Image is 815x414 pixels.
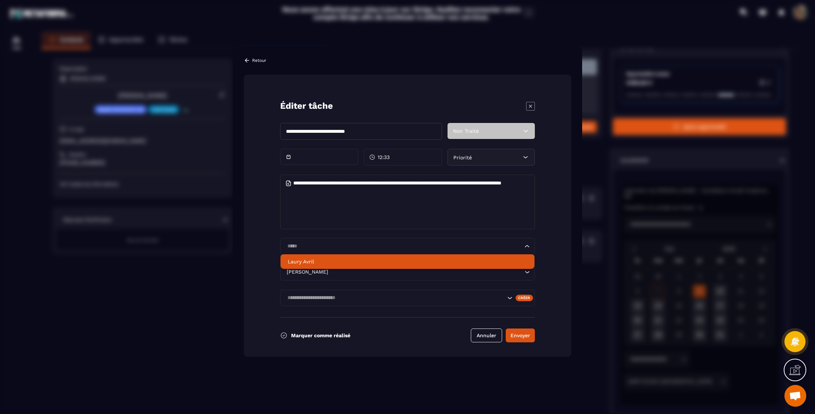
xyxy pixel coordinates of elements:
[285,268,330,276] span: [PERSON_NAME]
[516,295,533,301] div: Créer
[471,329,502,342] button: Annuler
[453,128,479,134] span: Non Traité
[280,290,535,306] div: Search for option
[280,238,535,255] div: Search for option
[330,268,523,276] input: Search for option
[280,100,333,112] p: Éditer tâche
[280,264,535,280] div: Search for option
[784,385,806,407] div: Ouvrir le chat
[291,333,350,338] p: Marquer comme réalisé
[288,258,527,265] p: Laury Avril
[285,294,505,302] input: Search for option
[252,58,266,63] p: Retour
[378,154,390,161] span: 12:33
[453,155,472,160] span: Priorité
[285,242,523,250] input: Search for option
[506,329,535,342] button: Envoyer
